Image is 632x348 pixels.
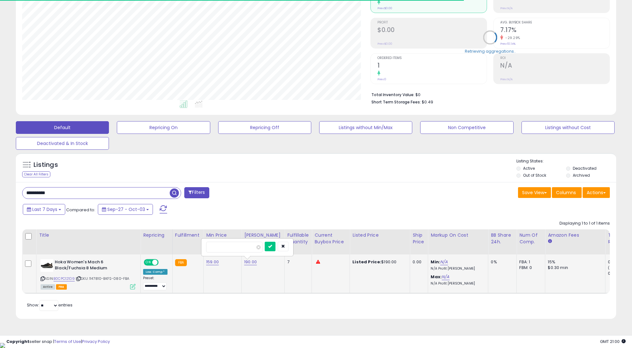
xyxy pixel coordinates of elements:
[34,161,58,169] h5: Listings
[184,187,209,198] button: Filters
[465,48,516,54] div: Retrieving aggregations..
[16,121,109,134] button: Default
[22,171,50,177] div: Clear All Filters
[175,232,201,239] div: Fulfillment
[206,259,219,265] a: 159.00
[319,121,412,134] button: Listings without Min/Max
[559,220,610,227] div: Displaying 1 to 1 of 1 items
[6,339,110,345] div: seller snap | |
[548,232,603,239] div: Amazon Fees
[516,158,616,164] p: Listing States:
[519,259,540,265] div: FBA: 1
[548,259,600,265] div: 15%
[32,206,57,213] span: Last 7 Days
[82,338,110,345] a: Privacy Policy
[314,232,347,245] div: Current Buybox Price
[76,276,130,281] span: | SKU: 1147810-BKFS-080-FBA
[608,265,617,270] small: (0%)
[420,121,513,134] button: Non Competitive
[573,166,597,171] label: Deactivated
[98,204,153,215] button: Sep-27 - Oct-03
[287,259,307,265] div: 7
[244,259,257,265] a: 190.00
[548,239,552,244] small: Amazon Fees.
[218,121,311,134] button: Repricing Off
[39,232,138,239] div: Title
[143,276,167,290] div: Preset:
[107,206,145,213] span: Sep-27 - Oct-03
[431,232,485,239] div: Markup on Cost
[41,259,136,289] div: ASIN:
[27,302,73,308] span: Show: entries
[431,274,442,280] b: Max:
[523,173,546,178] label: Out of Stock
[158,260,168,265] span: OFF
[413,232,425,245] div: Ship Price
[431,281,483,286] p: N/A Profit [PERSON_NAME]
[144,260,152,265] span: ON
[548,265,600,271] div: $0.30 min
[23,204,65,215] button: Last 7 Days
[491,232,514,245] div: BB Share 24h.
[54,276,75,281] a: B0CPC121D9
[244,232,282,239] div: [PERSON_NAME]
[66,207,95,213] span: Compared to:
[143,232,170,239] div: Repricing
[491,259,512,265] div: 0%
[352,259,405,265] div: $190.00
[573,173,590,178] label: Archived
[352,232,407,239] div: Listed Price
[431,266,483,271] p: N/A Profit [PERSON_NAME]
[519,265,540,271] div: FBM: 0
[523,166,535,171] label: Active
[6,338,29,345] strong: Copyright
[556,189,576,196] span: Columns
[175,259,187,266] small: FBA
[287,232,309,245] div: Fulfillable Quantity
[55,259,132,272] b: Hoka Women's Mach 6 Black/Fuchsia 8 Medium
[352,259,381,265] b: Listed Price:
[600,338,626,345] span: 2025-10-11 21:00 GMT
[608,232,631,245] div: Total Rev.
[41,259,53,272] img: 31Aed67NHbL._SL40_.jpg
[143,269,167,275] div: Low. Comp *
[54,338,81,345] a: Terms of Use
[440,259,448,265] a: N/A
[428,229,488,254] th: The percentage added to the cost of goods (COGS) that forms the calculator for Min & Max prices.
[56,284,67,290] span: FBA
[519,232,542,245] div: Num of Comp.
[16,137,109,150] button: Deactivated & In Stock
[413,259,423,265] div: 0.00
[521,121,615,134] button: Listings without Cost
[117,121,210,134] button: Repricing On
[431,259,440,265] b: Min:
[442,274,449,280] a: N/A
[583,187,610,198] button: Actions
[552,187,582,198] button: Columns
[518,187,551,198] button: Save View
[206,232,239,239] div: Min Price
[41,284,55,290] span: All listings currently available for purchase on Amazon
